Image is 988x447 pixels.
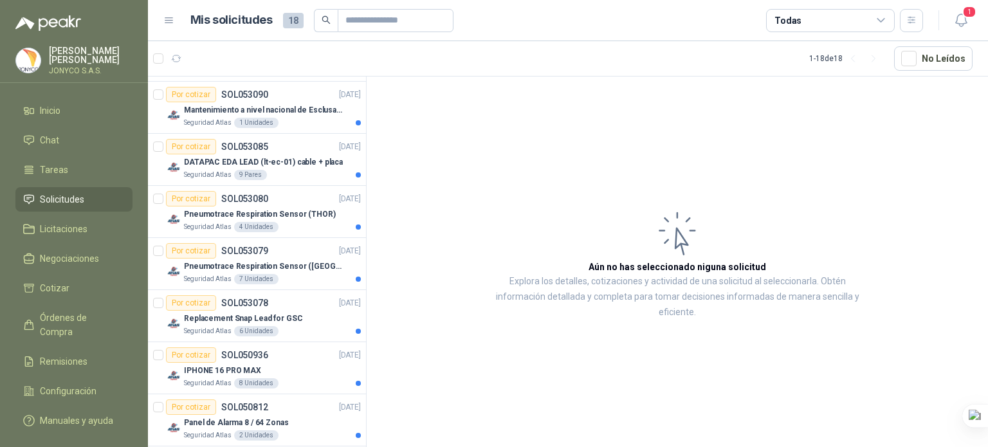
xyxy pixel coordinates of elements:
[894,46,973,71] button: No Leídos
[184,104,344,116] p: Mantenimiento a nivel nacional de Esclusas de Seguridad
[15,15,81,31] img: Logo peakr
[184,170,232,180] p: Seguridad Atlas
[184,208,336,221] p: Pneumotrace Respiration Sensor (THOR)
[495,274,859,320] p: Explora los detalles, cotizaciones y actividad de una solicitud al seleccionarla. Obtén informaci...
[184,417,289,429] p: Panel de Alarma 8 / 64 Zonas
[166,316,181,331] img: Company Logo
[166,191,216,206] div: Por cotizar
[322,15,331,24] span: search
[184,156,343,169] p: DATAPAC EDA LEAD (lt-ec-01) cable + placa
[166,368,181,383] img: Company Logo
[166,347,216,363] div: Por cotizar
[40,222,87,236] span: Licitaciones
[221,298,268,307] p: SOL053078
[234,118,279,128] div: 1 Unidades
[15,408,133,433] a: Manuales y ayuda
[339,401,361,414] p: [DATE]
[40,192,84,206] span: Solicitudes
[339,245,361,257] p: [DATE]
[15,306,133,344] a: Órdenes de Compra
[40,414,113,428] span: Manuales y ayuda
[339,89,361,101] p: [DATE]
[40,104,60,118] span: Inicio
[40,311,120,339] span: Órdenes de Compra
[774,14,801,28] div: Todas
[15,187,133,212] a: Solicitudes
[221,194,268,203] p: SOL053080
[166,243,216,259] div: Por cotizar
[40,281,69,295] span: Cotizar
[184,326,232,336] p: Seguridad Atlas
[15,98,133,123] a: Inicio
[184,274,232,284] p: Seguridad Atlas
[339,141,361,153] p: [DATE]
[184,260,344,273] p: Pneumotrace Respiration Sensor ([GEOGRAPHIC_DATA])
[166,264,181,279] img: Company Logo
[184,365,261,377] p: IPHONE 16 PRO MAX
[184,222,232,232] p: Seguridad Atlas
[15,349,133,374] a: Remisiones
[184,118,232,128] p: Seguridad Atlas
[339,349,361,361] p: [DATE]
[148,238,366,290] a: Por cotizarSOL053079[DATE] Company LogoPneumotrace Respiration Sensor ([GEOGRAPHIC_DATA])Segurida...
[221,403,268,412] p: SOL050812
[40,163,68,177] span: Tareas
[40,251,99,266] span: Negociaciones
[148,290,366,342] a: Por cotizarSOL053078[DATE] Company LogoReplacement Snap Lead for GSCSeguridad Atlas6 Unidades
[234,430,279,441] div: 2 Unidades
[15,128,133,152] a: Chat
[166,295,216,311] div: Por cotizar
[40,133,59,147] span: Chat
[148,394,366,446] a: Por cotizarSOL050812[DATE] Company LogoPanel de Alarma 8 / 64 ZonasSeguridad Atlas2 Unidades
[949,9,973,32] button: 1
[184,378,232,388] p: Seguridad Atlas
[166,160,181,175] img: Company Logo
[15,158,133,182] a: Tareas
[166,87,216,102] div: Por cotizar
[809,48,884,69] div: 1 - 18 de 18
[184,430,232,441] p: Seguridad Atlas
[221,90,268,99] p: SOL053090
[589,260,766,274] h3: Aún no has seleccionado niguna solicitud
[166,107,181,123] img: Company Logo
[148,342,366,394] a: Por cotizarSOL050936[DATE] Company LogoIPHONE 16 PRO MAXSeguridad Atlas8 Unidades
[15,379,133,403] a: Configuración
[234,378,279,388] div: 8 Unidades
[234,170,267,180] div: 9 Pares
[148,134,366,186] a: Por cotizarSOL053085[DATE] Company LogoDATAPAC EDA LEAD (lt-ec-01) cable + placaSeguridad Atlas9 ...
[184,313,303,325] p: Replacement Snap Lead for GSC
[339,193,361,205] p: [DATE]
[283,13,304,28] span: 18
[15,246,133,271] a: Negociaciones
[166,212,181,227] img: Company Logo
[166,139,216,154] div: Por cotizar
[15,276,133,300] a: Cotizar
[221,351,268,360] p: SOL050936
[234,326,279,336] div: 6 Unidades
[15,217,133,241] a: Licitaciones
[339,297,361,309] p: [DATE]
[221,246,268,255] p: SOL053079
[148,186,366,238] a: Por cotizarSOL053080[DATE] Company LogoPneumotrace Respiration Sensor (THOR)Seguridad Atlas4 Unid...
[40,384,96,398] span: Configuración
[234,274,279,284] div: 7 Unidades
[166,399,216,415] div: Por cotizar
[234,222,279,232] div: 4 Unidades
[40,354,87,369] span: Remisiones
[49,46,133,64] p: [PERSON_NAME] [PERSON_NAME]
[16,48,41,73] img: Company Logo
[166,420,181,435] img: Company Logo
[221,142,268,151] p: SOL053085
[190,11,273,30] h1: Mis solicitudes
[962,6,976,18] span: 1
[148,82,366,134] a: Por cotizarSOL053090[DATE] Company LogoMantenimiento a nivel nacional de Esclusas de SeguridadSeg...
[49,67,133,75] p: JONYCO S.A.S.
